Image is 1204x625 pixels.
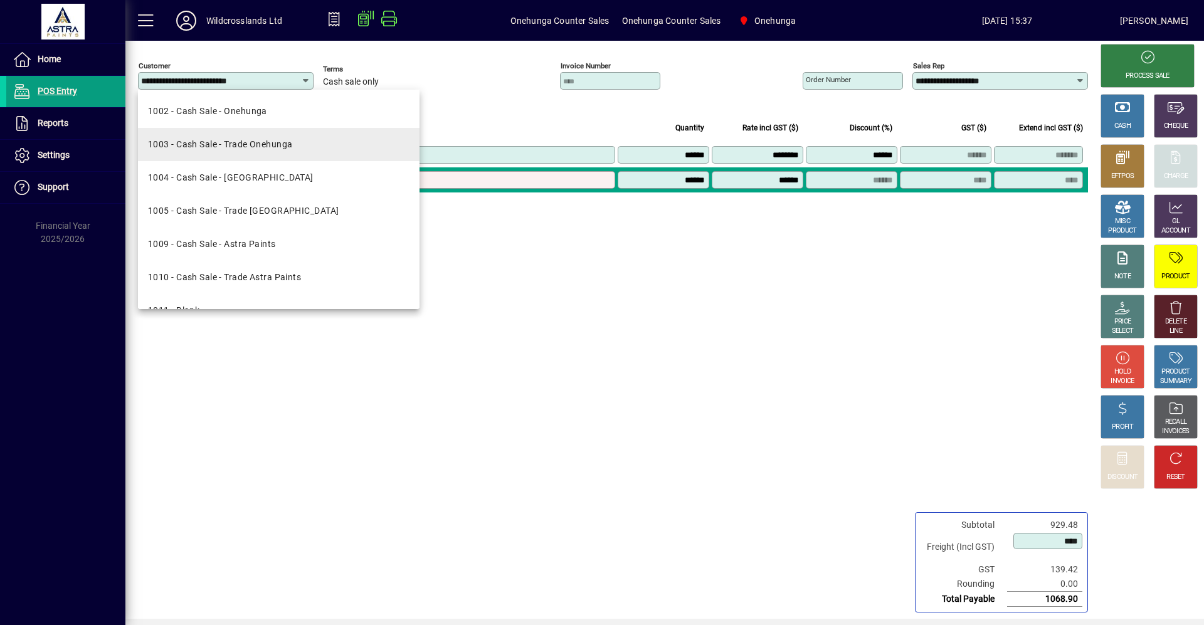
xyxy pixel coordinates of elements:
[323,65,398,73] span: Terms
[961,121,986,135] span: GST ($)
[1172,217,1180,226] div: GL
[1114,272,1131,281] div: NOTE
[1114,122,1131,131] div: CASH
[138,194,420,228] mat-option: 1005 - Cash Sale - Trade Christchurch
[1170,327,1182,336] div: LINE
[166,9,206,32] button: Profile
[742,121,798,135] span: Rate incl GST ($)
[1111,377,1134,386] div: INVOICE
[138,161,420,194] mat-option: 1004 - Cash Sale - Christchurch
[1007,592,1082,607] td: 1068.90
[1161,367,1190,377] div: PRODUCT
[38,150,70,160] span: Settings
[1162,427,1189,436] div: INVOICES
[561,61,611,70] mat-label: Invoice number
[38,54,61,64] span: Home
[1111,172,1134,181] div: EFTPOS
[1115,217,1130,226] div: MISC
[138,261,420,294] mat-option: 1010 - Cash Sale - Trade Astra Paints
[138,228,420,261] mat-option: 1009 - Cash Sale - Astra Paints
[1165,317,1186,327] div: DELETE
[6,140,125,171] a: Settings
[38,86,77,96] span: POS Entry
[6,44,125,75] a: Home
[148,138,292,151] div: 1003 - Cash Sale - Trade Onehunga
[148,238,276,251] div: 1009 - Cash Sale - Astra Paints
[38,182,69,192] span: Support
[138,128,420,161] mat-option: 1003 - Cash Sale - Trade Onehunga
[148,105,267,118] div: 1002 - Cash Sale - Onehunga
[6,172,125,203] a: Support
[921,577,1007,592] td: Rounding
[1019,121,1083,135] span: Extend incl GST ($)
[1114,317,1131,327] div: PRICE
[1007,562,1082,577] td: 139.42
[1007,577,1082,592] td: 0.00
[6,108,125,139] a: Reports
[138,294,420,327] mat-option: 1011 - Blank
[1112,327,1134,336] div: SELECT
[1112,423,1133,432] div: PROFIT
[139,61,171,70] mat-label: Customer
[894,11,1119,31] span: [DATE] 15:37
[850,121,892,135] span: Discount (%)
[323,77,379,87] span: Cash sale only
[206,11,282,31] div: Wildcrosslands Ltd
[1007,518,1082,532] td: 929.48
[921,518,1007,532] td: Subtotal
[622,11,721,31] span: Onehunga Counter Sales
[733,9,801,32] span: Onehunga
[1114,367,1131,377] div: HOLD
[921,532,1007,562] td: Freight (Incl GST)
[1165,418,1187,427] div: RECALL
[510,11,610,31] span: Onehunga Counter Sales
[148,171,314,184] div: 1004 - Cash Sale - [GEOGRAPHIC_DATA]
[1161,226,1190,236] div: ACCOUNT
[806,75,851,84] mat-label: Order number
[148,204,339,218] div: 1005 - Cash Sale - Trade [GEOGRAPHIC_DATA]
[1164,122,1188,131] div: CHEQUE
[913,61,944,70] mat-label: Sales rep
[1164,172,1188,181] div: CHARGE
[148,304,199,317] div: 1011 - Blank
[148,271,301,284] div: 1010 - Cash Sale - Trade Astra Paints
[1120,11,1188,31] div: [PERSON_NAME]
[1160,377,1191,386] div: SUMMARY
[38,118,68,128] span: Reports
[1166,473,1185,482] div: RESET
[921,592,1007,607] td: Total Payable
[1126,71,1170,81] div: PROCESS SALE
[754,11,796,31] span: Onehunga
[1108,226,1136,236] div: PRODUCT
[1161,272,1190,281] div: PRODUCT
[138,95,420,128] mat-option: 1002 - Cash Sale - Onehunga
[1107,473,1138,482] div: DISCOUNT
[921,562,1007,577] td: GST
[675,121,704,135] span: Quantity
